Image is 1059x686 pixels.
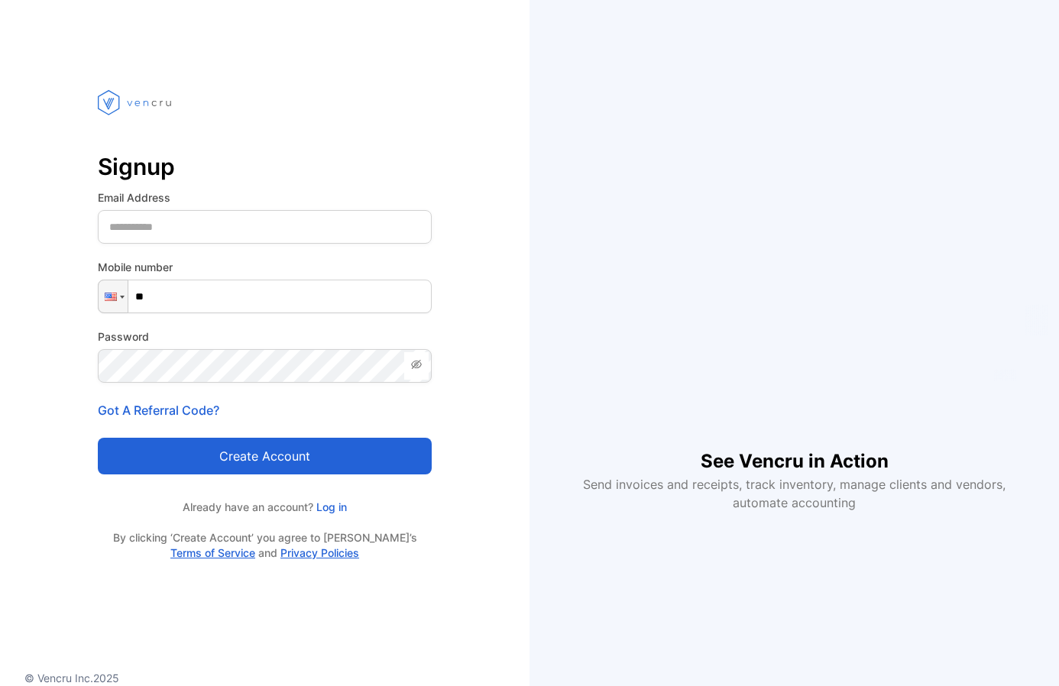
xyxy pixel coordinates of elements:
label: Password [98,328,432,345]
p: By clicking ‘Create Account’ you agree to [PERSON_NAME]’s and [98,530,432,561]
a: Log in [313,500,347,513]
a: Privacy Policies [280,546,359,559]
p: Signup [98,148,432,185]
p: Send invoices and receipts, track inventory, manage clients and vendors, automate accounting [575,475,1015,512]
p: Got A Referral Code? [98,401,432,419]
label: Email Address [98,189,432,205]
h1: See Vencru in Action [701,423,889,475]
label: Mobile number [98,259,432,275]
button: Create account [98,438,432,474]
div: United States: + 1 [99,280,128,312]
p: Already have an account? [98,499,432,515]
a: Terms of Service [170,546,255,559]
img: vencru logo [98,61,174,144]
iframe: YouTube video player [582,174,1006,423]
